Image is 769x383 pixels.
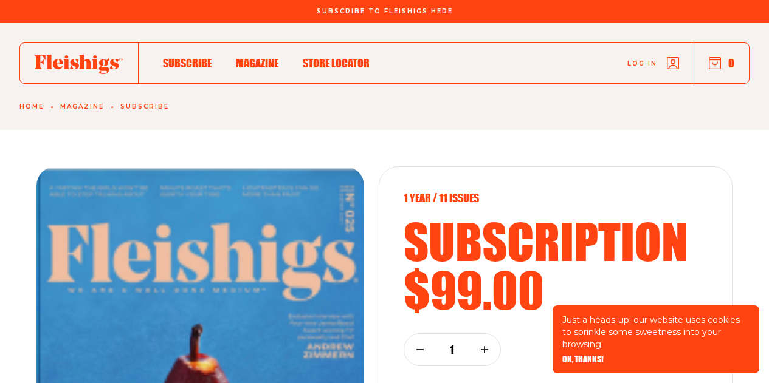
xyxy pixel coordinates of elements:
[562,314,750,350] p: Just a heads-up: our website uses cookies to sprinkle some sweetness into your browsing.
[562,355,604,364] button: OK, THANKS!
[627,59,657,68] span: Log in
[163,56,212,70] span: Subscribe
[444,343,460,356] p: 1
[19,103,44,110] a: Home
[236,56,278,70] span: Magazine
[404,265,708,314] h2: $99.00
[627,57,679,69] a: Log in
[709,56,734,70] button: 0
[404,217,708,265] h2: subscription
[317,8,453,15] span: Subscribe To Fleishigs Here
[60,103,104,110] a: Magazine
[404,191,708,205] p: 1 year / 11 Issues
[303,55,370,71] a: Store locator
[120,103,169,110] a: Subscribe
[236,55,278,71] a: Magazine
[303,56,370,70] span: Store locator
[314,8,455,14] a: Subscribe To Fleishigs Here
[163,55,212,71] a: Subscribe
